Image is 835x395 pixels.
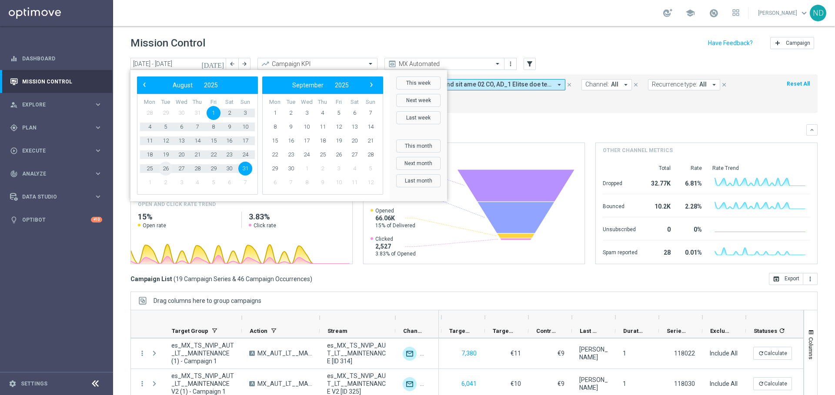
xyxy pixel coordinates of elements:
[777,326,785,335] span: Calculate column
[94,100,102,109] i: keyboard_arrow_right
[511,350,521,357] span: €11
[681,222,702,236] div: 0%
[10,124,94,132] div: Plan
[10,101,103,108] div: person_search Explore keyboard_arrow_right
[238,176,252,189] span: 7
[238,120,252,134] span: 10
[238,162,252,176] span: 31
[316,148,330,162] span: 25
[611,81,618,88] span: All
[710,350,738,357] span: Include All
[249,212,345,222] h2: 3.83%
[581,79,632,90] button: Channel: All arrow_drop_down
[391,79,565,90] button: Action: LO_6 Ipsumd sit ame 02 CO, AD_1 Elitse doe tem 48 IN, UT_4LA_Etd_29MagnaAliquaeniMA, MI_1...
[603,245,638,259] div: Spam reported
[648,165,671,172] div: Total
[268,162,282,176] span: 29
[94,146,102,155] i: keyboard_arrow_right
[396,111,441,124] button: Last week
[22,125,94,130] span: Plan
[10,78,103,85] button: Mission Control
[769,275,818,282] multiple-options-button: Export to CSV
[264,80,377,91] bs-datepicker-navigation-view: ​ ​ ​
[754,328,777,334] span: Statuses
[712,165,810,172] div: Rate Trend
[284,120,298,134] span: 9
[364,106,377,120] span: 7
[10,216,18,224] i: lightbulb
[710,81,718,89] i: arrow_drop_down
[555,81,563,89] i: arrow_drop_down
[799,8,809,18] span: keyboard_arrow_down
[316,162,330,176] span: 2
[623,380,626,388] div: 1
[176,275,310,283] span: 19 Campaign Series & 46 Campaign Occurrences
[159,106,173,120] span: 29
[174,162,188,176] span: 27
[623,349,626,357] div: 1
[174,99,190,106] th: weekday
[154,297,261,304] span: Drag columns here to group campaigns
[138,349,146,357] button: more_vert
[403,328,424,334] span: Channel
[190,120,204,134] span: 7
[174,176,188,189] span: 3
[10,55,18,63] i: equalizer
[10,147,18,155] i: play_circle_outline
[315,99,331,106] th: weekday
[511,380,521,387] span: €10
[172,328,208,334] span: Target Group
[207,176,220,189] span: 5
[347,148,361,162] span: 27
[666,380,695,388] div: 118030
[158,99,174,106] th: weekday
[238,106,252,120] span: 3
[201,60,225,68] i: [DATE]
[603,199,638,212] div: Bounced
[347,106,361,120] span: 6
[758,350,764,356] i: refresh
[10,124,103,131] button: gps_fixed Plan keyboard_arrow_right
[292,82,324,89] span: September
[770,37,814,49] button: add Campaign
[666,349,695,357] div: 118022
[241,61,247,67] i: arrow_forward
[329,80,354,91] button: 2025
[809,127,815,133] i: keyboard_arrow_down
[648,199,671,212] div: 10.2K
[22,70,102,93] a: Mission Control
[299,99,315,106] th: weekday
[365,80,377,91] button: ›
[22,208,91,231] a: Optibot
[167,80,198,91] button: August
[786,40,810,46] span: Campaign
[221,99,237,106] th: weekday
[174,134,188,148] span: 13
[284,134,298,148] span: 16
[603,146,673,154] h4: Other channel metrics
[375,236,416,242] span: Clicked
[652,81,697,88] span: Recurrence type:
[375,250,416,257] span: 3.83% of Opened
[10,170,103,177] button: track_changes Analyze keyboard_arrow_right
[222,106,236,120] span: 2
[22,148,94,153] span: Execute
[364,148,377,162] span: 28
[667,328,688,334] span: Series ID
[130,275,312,283] h3: Campaign List
[138,380,146,388] button: more_vert
[222,120,236,134] span: 9
[316,134,330,148] span: 18
[403,377,417,391] img: Optimail
[375,207,415,214] span: Opened
[362,99,378,106] th: weekday
[585,81,609,88] span: Channel:
[190,106,204,120] span: 31
[229,61,235,67] i: arrow_back
[300,162,314,176] span: 1
[300,134,314,148] span: 17
[287,80,329,91] button: September
[632,80,640,90] button: close
[159,120,173,134] span: 5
